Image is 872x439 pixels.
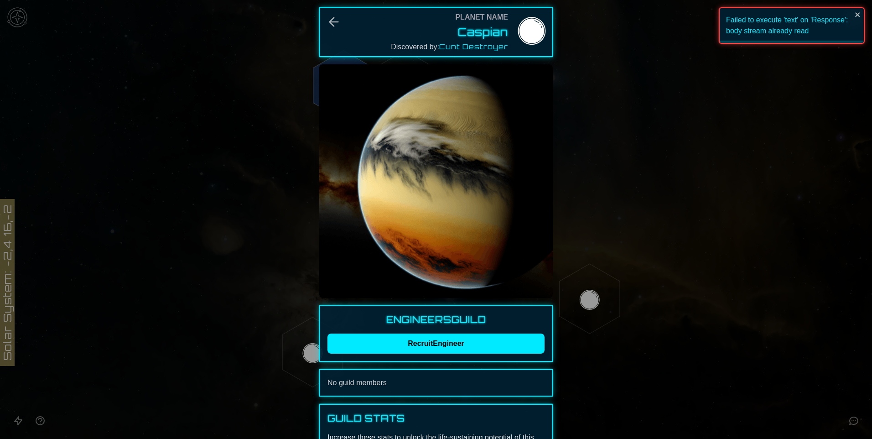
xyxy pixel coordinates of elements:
[327,412,545,425] h3: Guild Stats
[439,42,508,51] span: Cunt Destroyer
[855,11,861,18] button: close
[515,16,548,49] img: Planet Name Editor
[327,314,545,326] h3: Engineers Guild
[391,41,508,52] div: Discovered by:
[458,25,508,39] button: Caspian
[455,12,508,23] div: Planet Name
[319,64,553,298] img: Planet Caspian
[327,377,545,388] div: No guild members
[327,15,341,29] button: Back
[719,7,865,44] div: Failed to execute 'text' on 'Response': body stream already read
[327,334,545,354] button: RecruitEngineer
